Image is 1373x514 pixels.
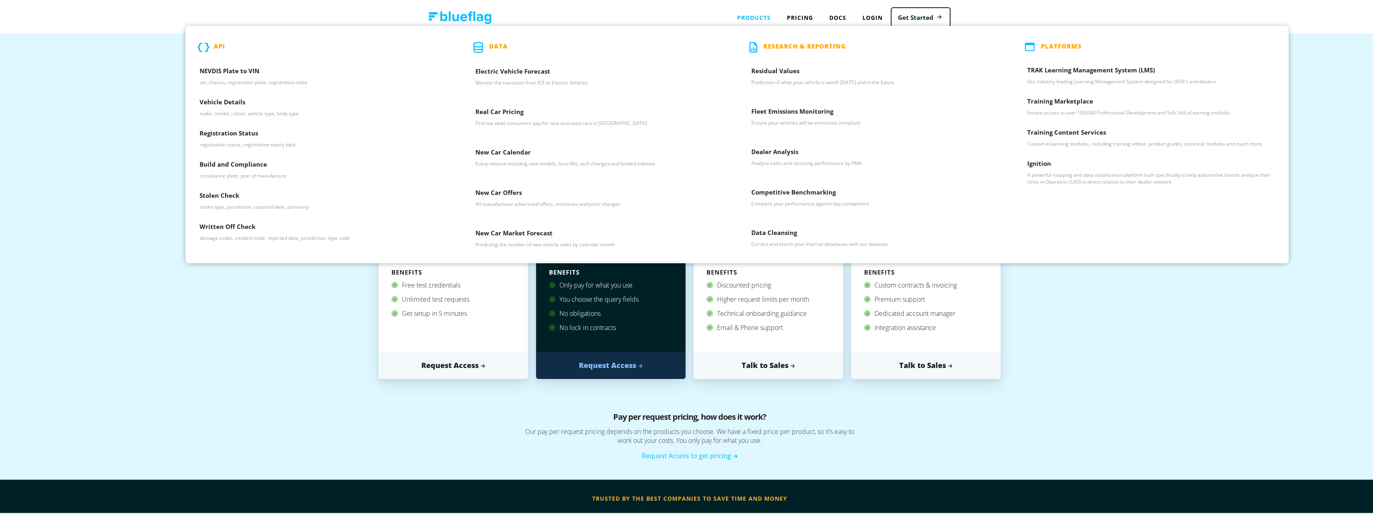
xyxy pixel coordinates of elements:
[391,291,515,305] div: Unlimited test requests
[475,147,723,159] h3: New Car Calendar
[851,351,1001,378] a: Talk to Sales
[891,6,950,27] a: Get Started
[200,233,447,240] p: damage codes, incident code, reported date, jurisdiction, type code
[200,109,447,116] p: make, model, colour, vehicle type, body type
[475,240,723,247] p: Predicting the number of new vehicle sales by calendar month
[185,59,461,91] a: NEVDIS Plate to VIN - vin, chassis, registration plate, registration state
[475,228,723,240] h3: New Car Market Forecast
[1027,65,1274,77] h3: TRAK Learning Management System (LMS)
[751,146,999,159] h3: Dealer Analysis
[200,140,447,147] p: registration status, registration expiry date
[1027,96,1274,108] h3: Training Marketplace
[706,305,830,319] div: Technical onboarding guidance
[751,66,999,78] h3: Residual Values
[200,78,447,85] p: vin, chassis, registration plate, registration state
[642,450,738,459] a: Request Access to get pricing
[549,305,673,319] div: No obligations
[751,199,999,206] p: Compare your performance against key competitors
[751,106,999,118] h3: Fleet Emissions Monitoring
[475,106,723,118] h3: Real Car Pricing
[378,351,528,378] a: Request Access
[461,181,737,222] a: New Car Offers - All manufacturer advertised offers, incentives and price changes
[467,410,912,426] h3: Pay per request pricing, how does it work?
[864,291,988,305] div: Premium support
[549,277,673,291] div: Only pay for what you use
[737,181,1013,221] a: Competitive Benchmarking - Compare your performance against key competitors
[751,78,999,85] p: Prediction of what your vehicle is worth [DATE] and in the future
[864,305,988,319] div: Dedicated account manager
[854,8,891,25] a: Login to Blue Flag application
[751,227,999,239] h3: Data Cleansing
[763,41,846,52] p: Research & Reporting
[737,221,1013,262] a: Data Cleansing - Correct and enrich your internal databases with our datasets
[214,41,225,52] p: API
[706,291,830,305] div: Higher request limits per month
[1027,158,1274,170] h3: Ignition
[821,8,854,25] a: Docs
[536,351,685,378] a: Request Access
[461,222,737,262] a: New Car Market Forecast - Predicting the number of new vehicle sales by calendar month
[1027,77,1274,84] p: Our industry leading Learning Management System designed for OEM's and dealers
[1041,41,1081,51] p: PLATFORMS
[779,8,821,25] a: Pricing
[200,128,447,140] h3: Registration Status
[475,118,723,125] p: Find out what consumers pay for new and used cars in [GEOGRAPHIC_DATA]
[751,187,999,199] h3: Competitive Benchmarking
[200,171,447,178] p: compliance plate, year of manufacture
[461,100,737,141] a: Real Car Pricing - Find out what consumers pay for new and used cars in Australia
[467,426,912,450] p: Our pay per request pricing depends on the products you choose. We have a fixed price per product...
[1027,108,1274,115] p: Instant access to over 100,000 Professional Development and Soft Skill eLearning modules
[1013,90,1289,121] a: Training Marketplace - Instant access to over 100,000 Professional Development and Soft Skill eLe...
[549,291,673,305] div: You choose the query fields
[864,277,988,291] div: Custom contracts & invoicing
[475,159,723,166] p: Every release including new models, face-lifts, tech changes and limited editions
[694,351,843,378] a: Talk to Sales
[391,305,515,319] div: Get setup in 5 minutes
[751,159,999,165] p: Analyse sales and servicing performance by PMA
[455,491,924,503] h3: trusted by the best companies to save time and money
[729,8,779,25] div: Products
[1013,59,1289,90] a: TRAK Learning Management System (LMS) - Our industry leading Learning Management System designed ...
[706,319,830,334] div: Email & Phone support
[475,66,723,78] h3: Electric Vehicle Forecast
[8,58,1371,91] h1: Choose a plan that works for you.
[751,239,999,246] p: Correct and enrich your internal databases with our datasets
[1027,139,1274,146] p: Custom eLearning modules, including training videos, product guides, technical modules and much more
[475,187,723,199] h3: New Car Offers
[429,10,492,23] img: Blue Flag logo
[185,215,461,246] a: Written Off Check - damage codes, incident code, reported date, jurisdiction, type code
[475,199,723,206] p: All manufacturer advertised offers, incentives and price changes
[737,140,1013,181] a: Dealer Analysis - Analyse sales and servicing performance by PMA
[461,60,737,100] a: Electric Vehicle Forecast - Monitor the transition from ICE to Electric Vehicles
[737,59,1013,100] a: Residual Values - Prediction of what your vehicle is worth today and in the future
[200,97,447,109] h3: Vehicle Details
[549,319,673,334] div: No lock in contracts
[864,319,988,334] div: Integration assistance
[751,118,999,125] p: Ensure your vehicles will be emissions compliant
[1013,152,1289,190] a: Ignition - A powerful mapping and data visualisation platform built specifically to help automoti...
[461,141,737,181] a: New Car Calendar - Every release including new models, face-lifts, tech changes and limited editions
[706,277,830,291] div: Discounted pricing
[1027,127,1274,139] h3: Training Content Services
[185,122,461,153] a: Registration Status - registration status, registration expiry date
[1013,121,1289,152] a: Training Content Services - Custom eLearning modules, including training videos, product guides, ...
[200,202,447,209] p: stolen type, jurisdiction, reported date, summary
[1027,170,1274,184] p: A powerful mapping and data visualisation platform built specifically to help automotive brands a...
[489,41,508,52] p: Data
[737,100,1013,140] a: Fleet Emissions Monitoring - Ensure your vehicles will be emissions compliant
[391,277,515,291] div: Free test credentials
[200,159,447,171] h3: Build and Compliance
[475,78,723,85] p: Monitor the transition from ICE to Electric Vehicles
[200,190,447,202] h3: Stolen Check
[185,153,461,184] a: Build and Compliance - compliance plate, year of manufacture
[200,66,447,78] h3: NEVDIS Plate to VIN
[185,184,461,215] a: Stolen Check - stolen type, jurisdiction, reported date, summary
[185,91,461,122] a: Vehicle Details - make, model, colour, vehicle type, body type
[200,221,447,233] h3: Written Off Check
